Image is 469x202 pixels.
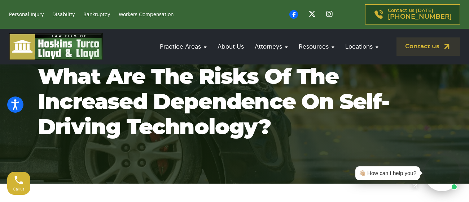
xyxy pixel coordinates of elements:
[407,179,422,194] a: Open chat
[13,187,25,191] span: Call us
[396,37,460,56] a: Contact us
[365,4,460,24] a: Contact us [DATE][PHONE_NUMBER]
[9,33,103,60] img: logo
[119,12,174,17] a: Workers Compensation
[38,65,431,140] h1: What are the risks of the increased dependence on self-driving technology?
[342,36,382,57] a: Locations
[295,36,338,57] a: Resources
[9,12,44,17] a: Personal Injury
[251,36,292,57] a: Attorneys
[359,169,416,178] div: 👋🏼 How can I help you?
[388,8,452,21] p: Contact us [DATE]
[83,12,110,17] a: Bankruptcy
[156,36,210,57] a: Practice Areas
[214,36,247,57] a: About Us
[52,12,75,17] a: Disability
[388,13,452,21] span: [PHONE_NUMBER]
